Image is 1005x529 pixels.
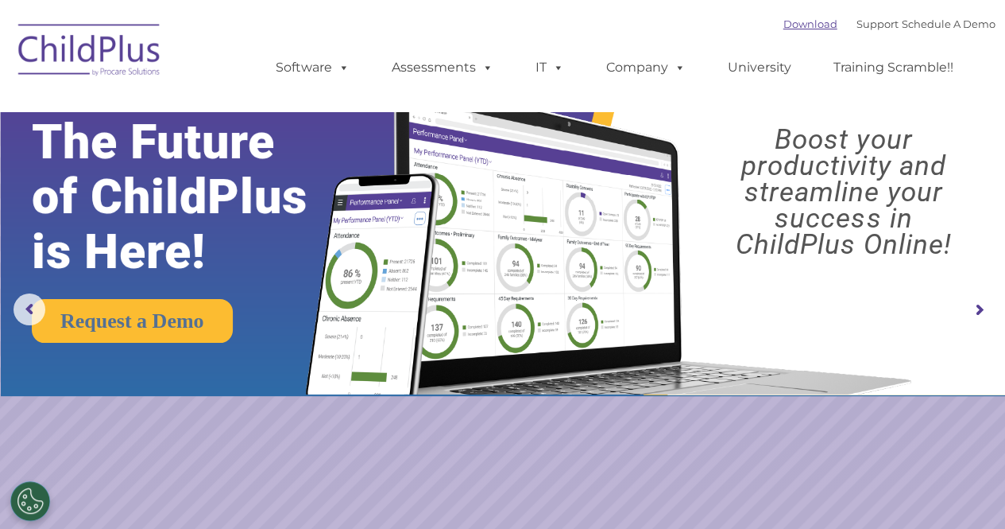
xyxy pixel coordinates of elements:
a: Company [590,52,702,84]
a: IT [520,52,580,84]
font: | [783,18,995,30]
a: Software [260,52,365,84]
a: Support [856,18,899,30]
a: Schedule A Demo [902,18,995,30]
span: Last name [221,105,269,117]
a: Request a Demo [32,299,233,343]
a: Training Scramble!! [818,52,969,84]
span: Phone number [221,170,288,182]
button: Cookies Settings [10,481,50,521]
a: Download [783,18,837,30]
rs-layer: Boost your productivity and streamline your success in ChildPlus Online! [694,126,992,258]
rs-layer: The Future of ChildPlus is Here! [32,115,353,279]
a: Assessments [376,52,509,84]
img: ChildPlus by Procare Solutions [10,13,169,92]
a: University [712,52,807,84]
